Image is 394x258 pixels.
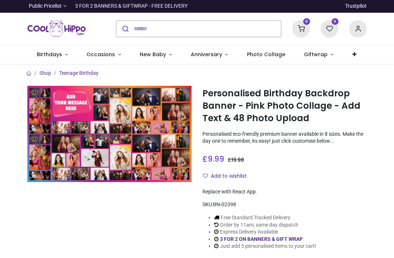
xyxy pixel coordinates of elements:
sup: 0 [303,18,310,25]
a: 3 FOR 2 ON BANNERS & GIFT WRAP [220,236,303,242]
div: Replace with React App. [202,188,367,196]
a: Public Pricelist [27,3,66,10]
span: £ [228,156,244,163]
span: Birthdays [37,51,62,58]
a: New Baby [131,45,182,64]
span: Photo Collage [247,51,285,58]
li: Express Delivery Available [214,228,316,236]
span: Public Pricelist [29,3,62,10]
span: £ [202,154,224,164]
img: Cool Hippo [27,19,86,39]
a: Giftwrap [294,45,343,64]
a: Trustpilot [345,3,367,10]
span: 9.99 [208,154,224,164]
span: Occasions [86,51,115,58]
a: Anniversary [181,45,237,64]
li: Free Standard Tracked Delivery [214,214,316,222]
a: Occasions [77,45,131,64]
a: Shop [39,70,51,76]
sup: 0 [332,18,339,25]
button: Add to wishlistAdd to wishlist [202,170,253,182]
a: 0 [292,25,310,31]
a: Logo of Cool Hippo [27,19,86,39]
button: Submit [116,21,134,37]
span: New Baby [140,51,166,58]
div: 3 FOR 2 BANNERS & GIFTWRAP - FREE DELIVERY [75,3,188,10]
p: Personalised eco-friendly premium banner available in 8 sizes. Make the day one to remember, its ... [202,131,367,145]
span: Anniversary [191,51,222,58]
span: 19.98 [231,156,244,163]
a: Birthdays [27,45,77,64]
h1: Personalised Birthday Backdrop Banner - Pink Photo Collage - Add Text & 48 Photo Upload [202,87,367,125]
a: Teenage Birthday [59,70,98,76]
li: Order by 11am, same day dispatch [214,222,316,229]
a: 0 [321,25,338,31]
span: Giftwrap [304,51,328,58]
li: Just add 3 personalised items to your cart! [214,243,316,250]
div: SKU: [202,201,367,208]
img: Personalised Birthday Backdrop Banner - Pink Photo Collage - Add Text & 48 Photo Upload [27,86,192,182]
i: Add to wishlist [203,173,208,178]
span: BN-02398 [213,201,236,207]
